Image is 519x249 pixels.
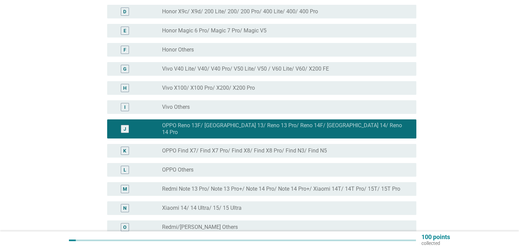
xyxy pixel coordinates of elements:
div: G [123,65,127,73]
div: D [123,8,126,15]
div: I [124,104,126,111]
div: K [123,147,126,155]
label: OPPO Reno 13F/ [GEOGRAPHIC_DATA] 13/ Reno 13 Pro/ Reno 14F/ [GEOGRAPHIC_DATA] 14/ Reno 14 Pro [162,122,405,136]
div: H [123,85,127,92]
div: F [124,46,126,54]
label: Vivo X100/ X100 Pro/ X200/ X200 Pro [162,85,255,91]
label: Honor Others [162,46,194,53]
p: collected [421,240,450,246]
p: 100 points [421,234,450,240]
label: Vivo Others [162,104,190,111]
div: L [124,166,126,174]
div: N [123,205,127,212]
div: E [124,27,126,34]
div: J [124,126,126,133]
label: Honor Magic 6 Pro/ Magic 7 Pro/ Magic V5 [162,27,266,34]
div: M [123,186,127,193]
label: Xiaomi 14/ 14 Ultra/ 15/ 15 Ultra [162,205,242,211]
label: OPPO Others [162,166,193,173]
label: Redmi Note 13 Pro/ Note 13 Pro+/ Note 14 Pro/ Note 14 Pro+/ Xiaomi 14T/ 14T Pro/ 15T/ 15T Pro [162,186,400,192]
label: OPPO Find X7/ Find X7 Pro/ Find X8/ Find X8 Pro/ Find N3/ Find N5 [162,147,327,154]
div: O [123,224,127,231]
label: Honor X9c/ X9d/ 200 Lite/ 200/ 200 Pro/ 400 Lite/ 400/ 400 Pro [162,8,318,15]
label: Vivo V40 Lite/ V40/ V40 Pro/ V50 Lite/ V50 / V60 Lite/ V60/ X200 FE [162,65,329,72]
label: Redmi/[PERSON_NAME] Others [162,224,238,231]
